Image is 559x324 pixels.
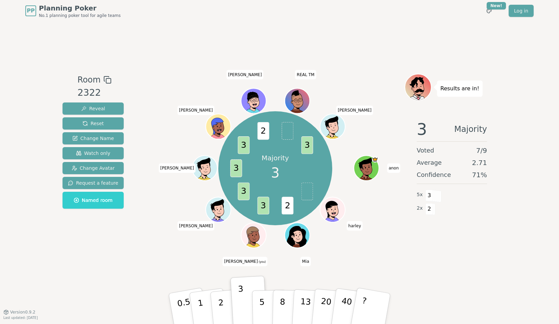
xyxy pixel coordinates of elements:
span: Click to change your name [295,70,316,79]
span: Click to change your name [300,257,311,267]
span: Named room [74,197,113,204]
span: Reveal [81,105,105,112]
span: 3 [257,197,269,214]
a: Log in [509,5,534,17]
span: 3 [238,136,249,154]
span: Click to change your name [177,221,215,231]
span: 3 [301,136,313,154]
button: Reveal [63,102,124,115]
span: 2 x [417,205,423,212]
p: Results are in! [440,84,479,93]
span: Click to change your name [336,106,373,115]
span: Click to change your name [159,163,196,173]
span: Reset [82,120,104,127]
p: Majority [262,153,289,163]
span: anon is the host [372,157,378,163]
span: Majority [454,121,487,137]
button: Click to change your avatar [242,224,265,247]
span: Last updated: [DATE] [3,316,38,320]
button: Version0.9.2 [3,309,35,315]
span: 3 [426,190,433,201]
span: Voted [417,146,434,155]
div: New! [487,2,506,9]
span: Click to change your name [222,257,267,267]
a: PPPlanning PokerNo.1 planning poker tool for agile teams [25,3,121,18]
span: Click to change your name [177,106,215,115]
p: 3 [238,284,245,321]
span: 3 [417,121,427,137]
span: 3 [230,159,242,177]
span: Confidence [417,170,451,180]
span: Change Avatar [72,165,115,171]
span: Click to change your name [387,163,400,173]
span: Planning Poker [39,3,121,13]
span: Request a feature [68,180,118,186]
span: (you) [258,261,266,264]
span: 2 [282,197,293,214]
span: 3 [271,163,279,183]
span: 3 [238,183,249,200]
span: Click to change your name [347,221,363,231]
button: Reset [63,117,124,130]
span: PP [27,7,34,15]
button: Request a feature [63,177,124,189]
button: New! [483,5,495,17]
span: No.1 planning poker tool for agile teams [39,13,121,18]
span: 5 x [417,191,423,199]
button: Watch only [63,147,124,159]
div: 2322 [77,86,111,100]
span: 2.71 [472,158,487,167]
button: Change Avatar [63,162,124,174]
span: 71 % [472,170,487,180]
button: Named room [63,192,124,209]
span: Click to change your name [226,70,264,79]
span: Room [77,74,100,86]
span: Watch only [76,150,111,157]
span: 2 [426,203,433,215]
span: Change Name [72,135,114,142]
span: Version 0.9.2 [10,309,35,315]
span: 7 / 9 [476,146,487,155]
span: 2 [257,122,269,140]
button: Change Name [63,132,124,144]
span: Average [417,158,442,167]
